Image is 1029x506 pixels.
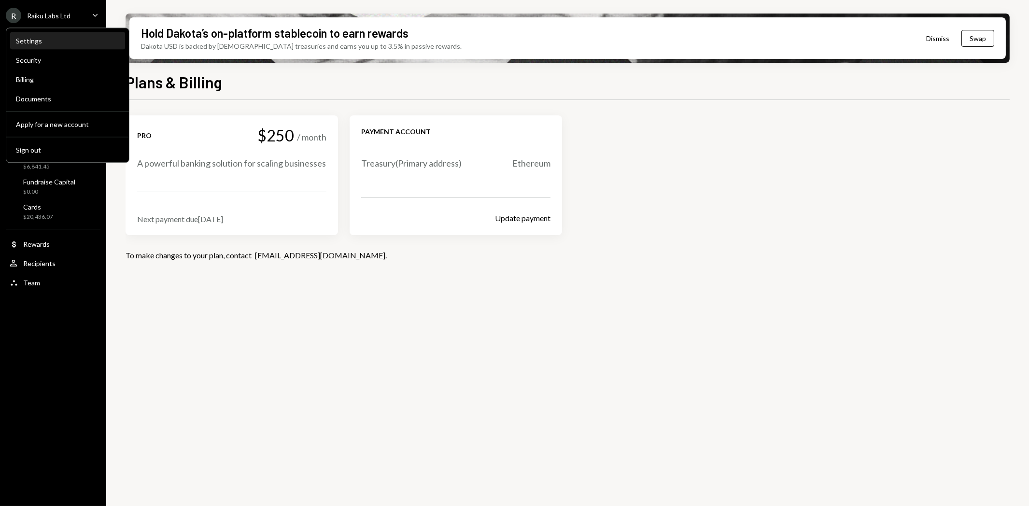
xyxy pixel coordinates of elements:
[23,203,53,211] div: Cards
[16,75,119,84] div: Billing
[361,127,550,136] div: Payment account
[297,131,326,143] div: / month
[512,157,550,169] div: Ethereum
[27,12,70,20] div: Raiku Labs Ltd
[10,116,125,133] button: Apply for a new account
[6,254,100,272] a: Recipients
[23,259,56,267] div: Recipients
[914,27,961,50] button: Dismiss
[10,141,125,159] button: Sign out
[126,72,222,92] h1: Plans & Billing
[6,235,100,253] a: Rewards
[255,251,385,261] a: [EMAIL_ADDRESS][DOMAIN_NAME]
[495,213,550,224] button: Update payment
[16,37,119,45] div: Settings
[137,157,326,169] div: A powerful banking solution for scaling businesses
[10,70,125,88] a: Billing
[23,178,75,186] div: Fundraise Capital
[10,90,125,107] a: Documents
[137,214,326,224] div: Next payment due [DATE]
[23,163,50,171] div: $6,841.45
[961,30,994,47] button: Swap
[23,213,53,221] div: $20,436.07
[141,25,409,41] div: Hold Dakota’s on-platform stablecoin to earn rewards
[16,95,119,103] div: Documents
[137,131,152,140] div: Pro
[6,200,100,223] a: Cards$20,436.07
[257,127,294,144] div: $250
[16,120,119,128] div: Apply for a new account
[23,240,50,248] div: Rewards
[126,251,1010,260] div: To make changes to your plan, contact .
[141,41,462,51] div: Dakota USD is backed by [DEMOGRAPHIC_DATA] treasuries and earns you up to 3.5% in passive rewards.
[10,51,125,69] a: Security
[6,274,100,291] a: Team
[361,157,462,169] div: Treasury ( Primary address)
[16,56,119,64] div: Security
[16,146,119,154] div: Sign out
[6,8,21,23] div: R
[6,175,100,198] a: Fundraise Capital$0.00
[10,32,125,49] a: Settings
[23,279,40,287] div: Team
[23,188,75,196] div: $0.00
